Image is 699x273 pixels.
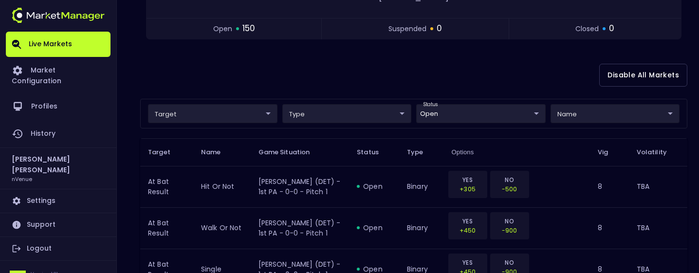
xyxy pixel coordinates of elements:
div: open [357,223,391,233]
h3: nVenue [12,175,32,182]
td: walk or not [193,207,251,249]
div: target [282,104,412,123]
p: YES [455,217,481,226]
a: Live Markets [6,32,110,57]
td: 8 [590,166,628,207]
span: Target [148,148,183,157]
p: NO [497,258,523,267]
td: binary [399,166,444,207]
span: Vig [598,148,621,157]
p: NO [497,175,523,184]
p: NO [497,217,523,226]
p: -500 [497,184,523,194]
div: target [148,104,277,123]
p: YES [455,175,481,184]
td: binary [399,207,444,249]
p: -900 [497,226,523,235]
td: [PERSON_NAME] (DET) - 1st PA - 0-0 - Pitch 1 [251,166,349,207]
a: Support [6,213,110,237]
span: closed [575,24,599,34]
p: +305 [455,184,481,194]
div: target [416,104,546,123]
span: Game Situation [258,148,323,157]
td: hit or not [193,166,251,207]
span: open [213,24,232,34]
td: TBA [629,207,687,249]
div: target [551,104,680,123]
span: Status [357,148,391,157]
th: Options [444,138,590,166]
a: Market Configuration [6,57,110,93]
td: At Bat Result [140,207,193,249]
td: [PERSON_NAME] (DET) - 1st PA - 0-0 - Pitch 1 [251,207,349,249]
td: TBA [629,166,687,207]
span: 0 [437,22,442,35]
img: logo [12,8,105,23]
div: open [357,182,391,191]
button: Disable All Markets [599,64,687,87]
span: Type [407,148,436,157]
label: status [423,101,438,108]
span: Name [201,148,234,157]
td: At Bat Result [140,166,193,207]
span: Volatility [637,148,680,157]
td: 8 [590,207,628,249]
p: YES [455,258,481,267]
a: Logout [6,237,110,260]
h2: [PERSON_NAME] [PERSON_NAME] [12,154,105,175]
p: +450 [455,226,481,235]
span: 0 [609,22,614,35]
span: suspended [388,24,426,34]
a: History [6,120,110,147]
a: Settings [6,189,110,213]
span: 150 [242,22,255,35]
a: Profiles [6,93,110,120]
